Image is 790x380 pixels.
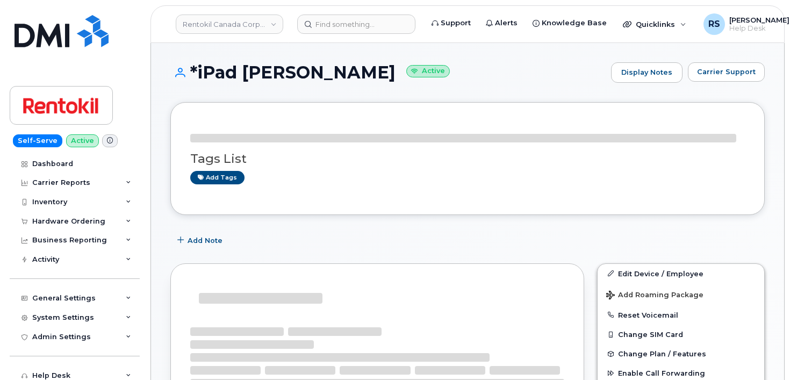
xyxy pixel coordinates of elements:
button: Change Plan / Features [598,344,764,363]
span: Carrier Support [697,67,756,77]
span: Add Roaming Package [606,291,703,301]
span: Enable Call Forwarding [618,369,705,377]
button: Change SIM Card [598,325,764,344]
small: Active [406,65,450,77]
span: Add Note [188,235,222,246]
button: Add Note [170,231,232,250]
button: Add Roaming Package [598,283,764,305]
span: Change Plan / Features [618,350,706,358]
a: Add tags [190,171,245,184]
a: Display Notes [611,62,683,83]
button: Carrier Support [688,62,765,82]
h1: *iPad [PERSON_NAME] [170,63,606,82]
h3: Tags List [190,152,745,166]
button: Reset Voicemail [598,305,764,325]
a: Edit Device / Employee [598,264,764,283]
